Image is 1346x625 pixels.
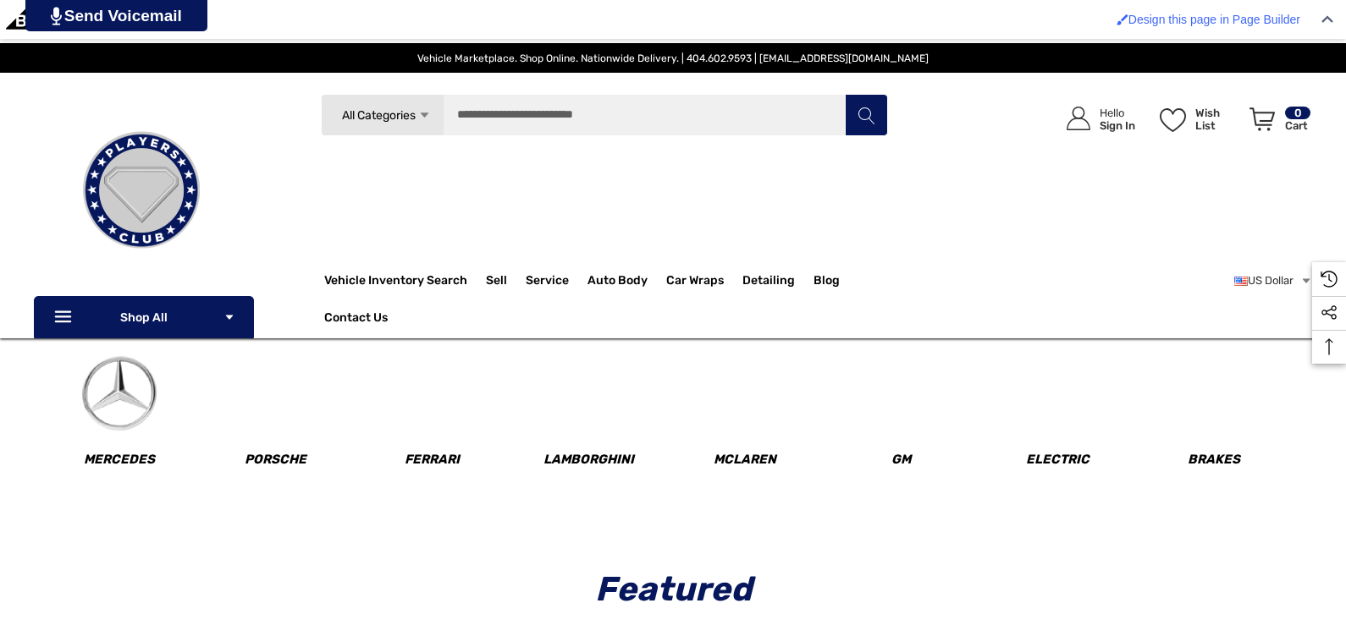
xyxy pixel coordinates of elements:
[891,452,911,468] span: GM
[486,273,507,292] span: Sell
[666,264,742,298] a: Car Wraps
[1026,452,1089,468] span: Electric
[1321,271,1338,288] svg: Recently Viewed
[511,389,665,488] a: Image Device Lamborghini
[1100,119,1135,132] p: Sign In
[1100,107,1135,119] p: Hello
[814,273,840,292] a: Blog
[1160,108,1186,132] svg: Wish List
[1321,304,1338,321] svg: Social Media
[742,264,814,298] a: Detailing
[1067,107,1090,130] svg: Icon User Account
[825,389,979,488] a: Image Device GM
[52,308,78,327] svg: Icon Line
[57,106,226,275] img: Players Club | Cars For Sale
[1242,90,1312,156] a: Cart with 0 items
[1312,338,1346,355] svg: Top
[1137,389,1291,488] a: Image Device Brakes
[1234,264,1312,298] a: USD
[587,273,648,292] span: Auto Body
[356,389,510,488] a: Image Device Ferrari
[1249,107,1275,131] svg: Review Your Cart
[1285,107,1310,119] p: 0
[1195,107,1240,132] p: Wish List
[418,109,431,122] svg: Icon Arrow Down
[742,273,795,292] span: Detailing
[583,569,764,609] span: Featured
[245,452,306,468] span: Porsche
[1188,452,1240,468] span: Brakes
[714,452,776,468] span: McLaren
[405,452,460,468] span: Ferrari
[486,264,526,298] a: Sell
[526,273,569,292] span: Service
[321,94,444,136] a: All Categories Icon Arrow Down Icon Arrow Up
[81,355,157,431] img: Image Device
[666,273,724,292] span: Car Wraps
[199,389,353,488] a: Image Device Porsche
[980,389,1134,488] a: Image Device Electric
[526,264,587,298] a: Service
[417,52,929,64] span: Vehicle Marketplace. Shop Online. Nationwide Delivery. | 404.602.9593 | [EMAIL_ADDRESS][DOMAIN_NAME]
[1128,13,1300,26] span: Design this page in Page Builder
[342,108,416,123] span: All Categories
[845,94,887,136] button: Search
[223,311,235,323] svg: Icon Arrow Down
[34,296,254,338] p: Shop All
[587,264,666,298] a: Auto Body
[1047,90,1144,148] a: Sign in
[324,310,388,329] a: Contact Us
[1285,119,1310,132] p: Cart
[43,355,197,488] a: Image Device Mercedes
[543,452,634,468] span: Lamborghini
[668,389,822,488] a: Image Device McLaren
[51,7,62,25] img: PjwhLS0gR2VuZXJhdG9yOiBHcmF2aXQuaW8gLS0+PHN2ZyB4bWxucz0iaHR0cDovL3d3dy53My5vcmcvMjAwMC9zdmciIHhtb...
[1108,4,1309,35] a: Design this page in Page Builder
[324,273,467,292] a: Vehicle Inventory Search
[1152,90,1242,148] a: Wish List Wish List
[84,452,155,468] span: Mercedes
